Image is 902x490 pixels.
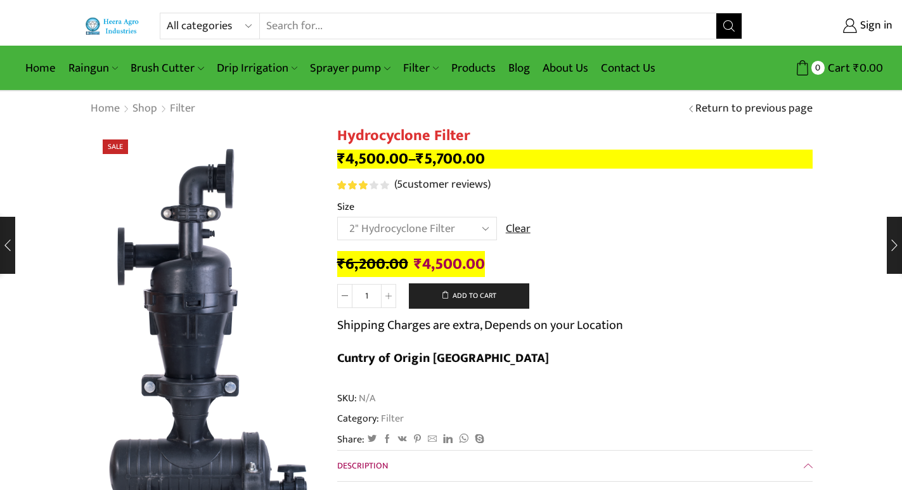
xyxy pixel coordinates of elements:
[337,251,345,277] span: ₹
[536,53,595,83] a: About Us
[337,458,388,473] span: Description
[337,451,813,481] a: Description
[853,58,860,78] span: ₹
[337,181,370,190] span: Rated out of 5 based on customer ratings
[379,410,404,427] a: Filter
[90,101,120,117] a: Home
[445,53,502,83] a: Products
[337,150,813,169] p: –
[304,53,396,83] a: Sprayer pump
[695,101,813,117] a: Return to previous page
[337,127,813,145] h1: Hydrocyclone Filter
[761,15,892,37] a: Sign in
[394,177,491,193] a: (5customer reviews)
[169,101,196,117] a: Filter
[124,53,210,83] a: Brush Cutter
[337,200,354,214] label: Size
[210,53,304,83] a: Drip Irrigation
[755,56,883,80] a: 0 Cart ₹0.00
[19,53,62,83] a: Home
[103,139,128,154] span: Sale
[337,432,364,447] span: Share:
[409,283,529,309] button: Add to cart
[853,58,883,78] bdi: 0.00
[716,13,742,39] button: Search button
[337,181,389,190] div: Rated 3.20 out of 5
[337,146,408,172] bdi: 4,500.00
[337,411,404,426] span: Category:
[595,53,662,83] a: Contact Us
[502,53,536,83] a: Blog
[811,61,825,74] span: 0
[337,181,391,190] span: 5
[397,175,403,194] span: 5
[337,347,549,369] b: Cuntry of Origin [GEOGRAPHIC_DATA]
[397,53,445,83] a: Filter
[414,251,485,277] bdi: 4,500.00
[62,53,124,83] a: Raingun
[506,221,531,238] a: Clear options
[90,101,196,117] nav: Breadcrumb
[352,284,381,308] input: Product quantity
[337,315,623,335] p: Shipping Charges are extra, Depends on your Location
[357,391,375,406] span: N/A
[414,251,422,277] span: ₹
[260,13,716,39] input: Search for...
[416,146,485,172] bdi: 5,700.00
[416,146,424,172] span: ₹
[132,101,158,117] a: Shop
[337,251,408,277] bdi: 6,200.00
[337,146,345,172] span: ₹
[857,18,892,34] span: Sign in
[337,391,813,406] span: SKU:
[825,60,850,77] span: Cart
